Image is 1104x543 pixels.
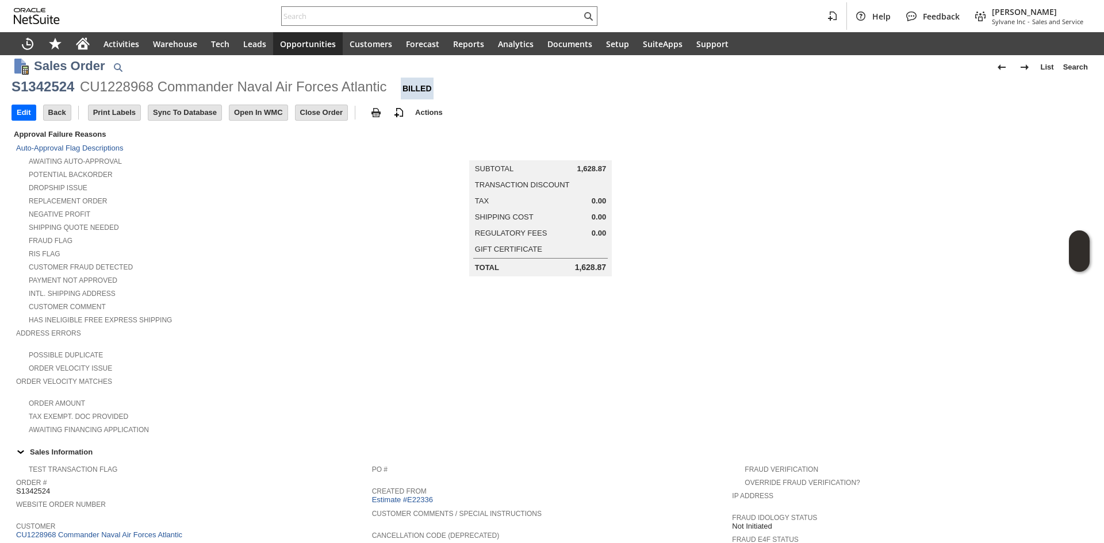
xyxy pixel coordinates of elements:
input: Edit [12,105,36,120]
span: 0.00 [592,213,606,222]
span: Sales and Service [1032,17,1083,26]
a: Activities [97,32,146,55]
a: Customer Comments / Special Instructions [372,510,542,518]
a: Recent Records [14,32,41,55]
svg: logo [14,8,60,24]
a: Setup [599,32,636,55]
a: Order Amount [29,399,85,407]
a: Home [69,32,97,55]
input: Print Labels [89,105,140,120]
a: Order Velocity Issue [29,364,112,372]
svg: Shortcuts [48,37,62,51]
a: Tax Exempt. Doc Provided [29,413,128,421]
a: Created From [372,487,427,495]
img: Quick Find [111,60,125,74]
a: Auto-Approval Flag Descriptions [16,144,123,152]
a: Order # [16,479,47,487]
span: [PERSON_NAME] [992,6,1083,17]
span: Activities [103,38,139,49]
a: Forecast [399,32,446,55]
a: Subtotal [475,164,513,173]
span: - [1028,17,1030,26]
a: Transaction Discount [475,180,570,189]
a: CU1228968 Commander Naval Air Forces Atlantic [16,530,185,539]
span: 1,628.87 [575,263,607,272]
img: Previous [995,60,1009,74]
a: Tech [204,32,236,55]
a: Dropship Issue [29,184,87,192]
a: Website Order Number [16,500,106,509]
span: Setup [606,38,629,49]
a: Shipping Quote Needed [29,224,119,232]
a: Shipping Cost [475,213,534,221]
a: Customer Comment [29,303,106,311]
a: Actions [411,108,447,117]
a: Fraud Idology Status [732,514,817,522]
span: Support [696,38,729,49]
a: Search [1059,58,1092,76]
svg: Search [581,9,595,23]
a: Leads [236,32,273,55]
span: 0.00 [592,229,606,238]
a: Address Errors [16,329,81,337]
span: Oracle Guided Learning Widget. To move around, please hold and drag [1069,252,1090,272]
iframe: Click here to launch Oracle Guided Learning Help Panel [1069,230,1090,272]
span: 0.00 [592,197,606,206]
a: Order Velocity Matches [16,378,112,386]
a: Analytics [491,32,540,55]
a: Negative Profit [29,210,90,218]
a: Customer [16,522,55,530]
a: Intl. Shipping Address [29,290,116,298]
div: Approval Failure Reasons [11,128,367,141]
td: Sales Information [11,444,1092,459]
span: 1,628.87 [577,164,607,174]
span: SuiteApps [643,38,683,49]
a: Reports [446,32,491,55]
a: Override Fraud Verification? [745,479,860,487]
span: Feedback [923,11,960,22]
span: Sylvane Inc [992,17,1025,26]
a: Total [475,263,499,272]
input: Open In WMC [229,105,287,120]
a: Customer Fraud Detected [29,263,133,271]
a: Has Ineligible Free Express Shipping [29,316,172,324]
span: Leads [243,38,266,49]
a: Potential Backorder [29,171,113,179]
span: Forecast [406,38,439,49]
a: Gift Certificate [475,245,542,253]
caption: Summary [469,142,612,160]
input: Search [282,9,581,23]
a: Opportunities [273,32,343,55]
div: S1342524 [11,78,74,96]
span: Not Initiated [732,522,772,531]
a: List [1036,58,1059,76]
span: Documents [547,38,592,49]
span: Warehouse [153,38,197,49]
a: Regulatory Fees [475,229,547,237]
a: PO # [372,465,388,473]
a: Estimate #E22336 [372,495,436,504]
span: Analytics [498,38,534,49]
a: Awaiting Auto-Approval [29,157,122,165]
a: Customers [343,32,399,55]
input: Back [44,105,71,120]
a: Cancellation Code (deprecated) [372,532,500,540]
div: Shortcuts [41,32,69,55]
a: Warehouse [146,32,204,55]
span: Customers [350,38,392,49]
input: Close Order [296,105,347,120]
a: Awaiting Financing Application [29,426,149,434]
img: add-record.svg [392,106,406,120]
span: Opportunities [280,38,336,49]
div: CU1228968 Commander Naval Air Forces Atlantic [80,78,387,96]
a: Possible Duplicate [29,351,103,359]
span: S1342524 [16,487,50,496]
img: print.svg [369,106,383,120]
a: Test Transaction Flag [29,465,117,473]
img: Next [1018,60,1032,74]
a: Replacement Order [29,197,107,205]
a: Documents [540,32,599,55]
a: Payment not approved [29,276,117,284]
span: Help [872,11,891,22]
h1: Sales Order [34,56,105,75]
